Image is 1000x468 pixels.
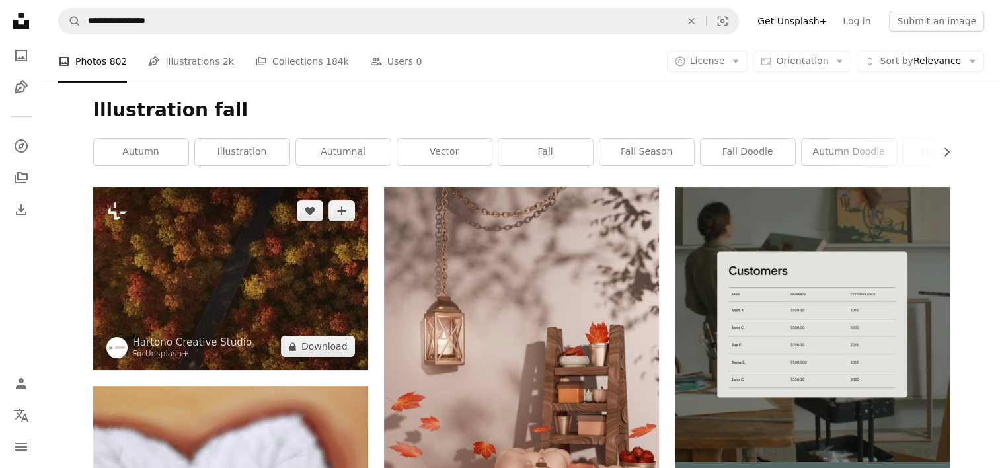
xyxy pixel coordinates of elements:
a: Collections 184k [255,40,349,83]
span: Orientation [776,56,828,66]
button: License [667,51,748,72]
button: Search Unsplash [59,9,81,34]
a: autumnal [296,139,391,165]
img: file-1747939376688-baf9a4a454ffimage [675,187,950,462]
a: Illustrations 2k [148,40,233,83]
button: Menu [8,434,34,460]
a: Home — Unsplash [8,8,34,37]
a: illustration [195,139,289,165]
button: Clear [677,9,706,34]
a: Get Unsplash+ [750,11,835,32]
a: Aerial view of a road through autumn forest [93,272,368,284]
a: fall season [599,139,694,165]
img: Aerial view of a road through autumn forest [93,187,368,370]
img: Go to Hartono Creative Studio's profile [106,337,128,358]
a: Hartono Creative Studio [133,336,252,349]
button: Like [297,200,323,221]
span: 0 [416,54,422,69]
span: Relevance [880,55,961,68]
a: hand drawn [903,139,997,165]
a: Users 0 [370,40,422,83]
a: Collections [8,165,34,191]
h1: Illustration fall [93,98,950,122]
span: 184k [326,54,349,69]
a: Download History [8,196,34,223]
span: Sort by [880,56,913,66]
a: Unsplash+ [145,349,189,358]
a: Illustrations [8,74,34,100]
div: For [133,349,252,360]
span: 2k [223,54,234,69]
button: scroll list to the right [935,139,950,165]
button: Download [281,336,355,357]
a: fall doodle [701,139,795,165]
a: A table topped with lots of pumpkins and candles [384,374,659,386]
a: Explore [8,133,34,159]
button: Orientation [753,51,851,72]
button: Sort byRelevance [857,51,984,72]
a: Log in [835,11,878,32]
a: vector [397,139,492,165]
a: Photos [8,42,34,69]
a: fall [498,139,593,165]
button: Submit an image [889,11,984,32]
form: Find visuals sitewide [58,8,739,34]
a: Log in / Sign up [8,370,34,397]
button: Add to Collection [328,200,355,221]
span: License [690,56,725,66]
a: autumn [94,139,188,165]
a: autumn doodle [802,139,896,165]
button: Language [8,402,34,428]
button: Visual search [707,9,738,34]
